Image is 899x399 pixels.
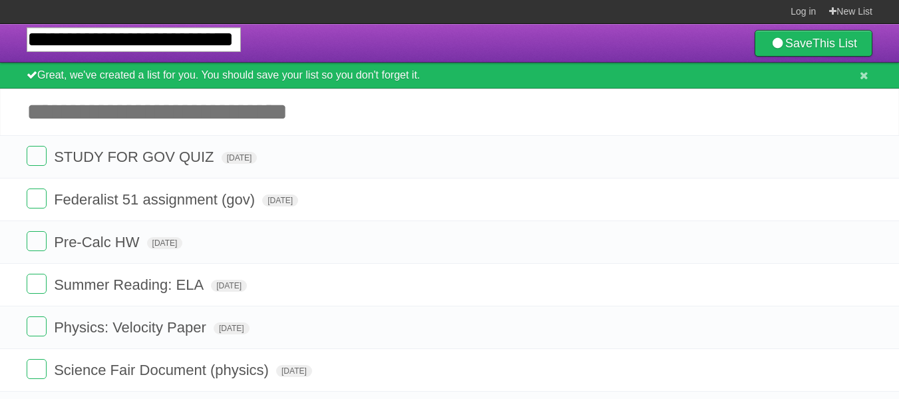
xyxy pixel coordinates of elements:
[27,359,47,379] label: Done
[54,191,258,208] span: Federalist 51 assignment (gov)
[222,152,258,164] span: [DATE]
[27,274,47,294] label: Done
[54,276,207,293] span: Summer Reading: ELA
[262,195,298,206] span: [DATE]
[54,234,142,250] span: Pre-Calc HW
[755,30,872,57] a: SaveThis List
[27,316,47,336] label: Done
[27,231,47,251] label: Done
[27,146,47,166] label: Done
[54,362,272,378] span: Science Fair Document (physics)
[54,319,210,336] span: Physics: Velocity Paper
[211,280,247,292] span: [DATE]
[276,365,312,377] span: [DATE]
[54,149,217,165] span: STUDY FOR GOV QUIZ
[147,237,183,249] span: [DATE]
[214,322,250,334] span: [DATE]
[27,189,47,208] label: Done
[812,37,857,50] b: This List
